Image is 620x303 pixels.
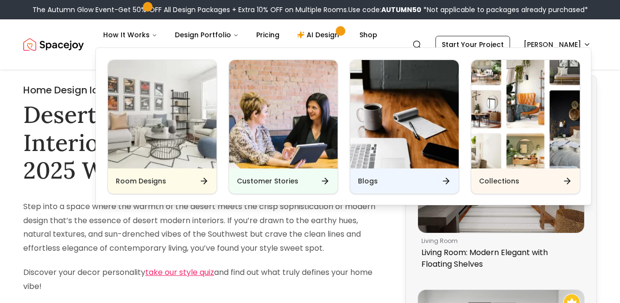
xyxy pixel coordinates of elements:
[248,25,287,45] a: Pricing
[435,36,510,53] a: Start Your Project
[167,25,247,45] button: Design Portfolio
[145,267,214,278] a: take our style quiz
[23,200,380,256] p: Step into a space where the warmth of the desert meets the crisp sophistication of modern design ...
[421,247,577,270] p: Living Room: Modern Elegant with Floating Shelves
[95,25,165,45] button: How It Works
[421,5,588,15] span: *Not applicable to packages already purchased*
[348,5,421,15] span: Use code:
[23,19,597,70] nav: Global
[421,237,577,245] p: living room
[352,25,385,45] a: Shop
[518,36,597,53] button: [PERSON_NAME]
[23,266,380,294] p: Discover your decor personality and find out what truly defines your home vibe!
[23,83,380,97] h2: Home Design Ideas
[23,35,84,54] a: Spacejoy
[23,35,84,54] img: Spacejoy Logo
[32,5,588,15] div: The Autumn Glow Event-Get 50% OFF All Design Packages + Extra 10% OFF on Multiple Rooms.
[289,25,350,45] a: AI Design
[23,101,380,184] h1: Desert Modern: Southwestern Interiors Done the Chic 2025 Way
[381,5,421,15] b: AUTUMN50
[95,25,385,45] nav: Main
